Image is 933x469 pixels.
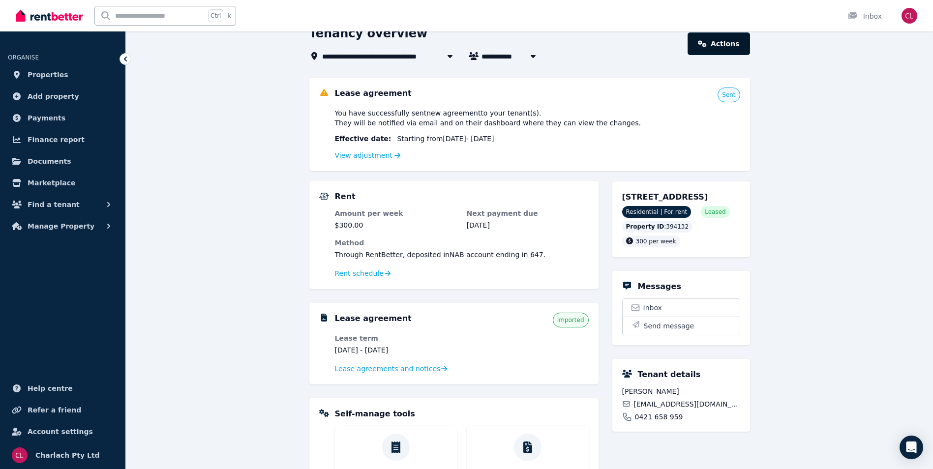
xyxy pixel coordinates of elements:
button: Manage Property [8,216,118,236]
a: Lease agreements and notices [335,364,448,374]
h5: Messages [638,281,681,293]
a: View adjustment [335,151,401,159]
span: Send message [644,321,694,331]
a: Inbox [623,299,740,317]
img: Rental Payments [319,193,329,200]
h5: Lease agreement [335,88,412,99]
a: Finance report [8,130,118,149]
dt: Next payment due [467,208,589,218]
span: Manage Property [28,220,94,232]
dd: [DATE] - [DATE] [335,345,457,355]
img: RentBetter [16,8,83,23]
dt: Method [335,238,589,248]
span: Rent schedule [335,268,384,278]
a: Help centre [8,379,118,398]
a: Add property [8,87,118,106]
a: Documents [8,151,118,171]
h5: Self-manage tools [335,408,415,420]
span: Payments [28,112,65,124]
div: : 394132 [622,221,693,233]
h1: Tenancy overview [309,26,428,41]
span: Sent [722,91,735,99]
dt: Lease term [335,333,457,343]
span: k [227,12,231,20]
span: Imported [557,316,584,324]
div: Open Intercom Messenger [900,436,923,459]
dd: [DATE] [467,220,589,230]
span: Leased [705,208,725,216]
span: Add property [28,90,79,102]
span: [STREET_ADDRESS] [622,192,708,202]
span: Marketplace [28,177,75,189]
span: Lease agreements and notices [335,364,441,374]
img: Charlach Pty Ltd [12,447,28,463]
h5: Tenant details [638,369,701,381]
h5: Rent [335,191,356,203]
dt: Amount per week [335,208,457,218]
span: Help centre [28,382,73,394]
span: 0421 658 959 [635,412,683,422]
button: Find a tenant [8,195,118,214]
a: Rent schedule [335,268,391,278]
span: Ctrl [208,9,223,22]
span: You have successfully sent new agreement to your tenant(s) . They will be notified via email and ... [335,108,641,128]
span: [PERSON_NAME] [622,386,740,396]
h5: Lease agreement [335,313,412,324]
span: Finance report [28,134,85,146]
img: Charlach Pty Ltd [902,8,917,24]
span: Documents [28,155,71,167]
span: Account settings [28,426,93,438]
div: Inbox [847,11,882,21]
a: Payments [8,108,118,128]
a: Properties [8,65,118,85]
span: Residential | For rent [622,206,692,218]
span: ORGANISE [8,54,39,61]
span: Inbox [643,303,662,313]
dd: $300.00 [335,220,457,230]
span: [EMAIL_ADDRESS][DOMAIN_NAME] [633,399,740,409]
span: Through RentBetter , deposited in NAB account ending in 647 . [335,251,546,259]
span: Find a tenant [28,199,80,210]
a: Refer a friend [8,400,118,420]
a: Account settings [8,422,118,441]
button: Send message [623,317,740,335]
span: 300 per week [636,238,676,245]
span: Property ID [626,223,664,231]
span: Starting from [DATE] - [DATE] [397,134,494,144]
a: Marketplace [8,173,118,193]
span: Properties [28,69,68,81]
span: Effective date : [335,134,391,144]
span: Charlach Pty Ltd [35,449,100,461]
span: Refer a friend [28,404,81,416]
a: Actions [688,32,750,55]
